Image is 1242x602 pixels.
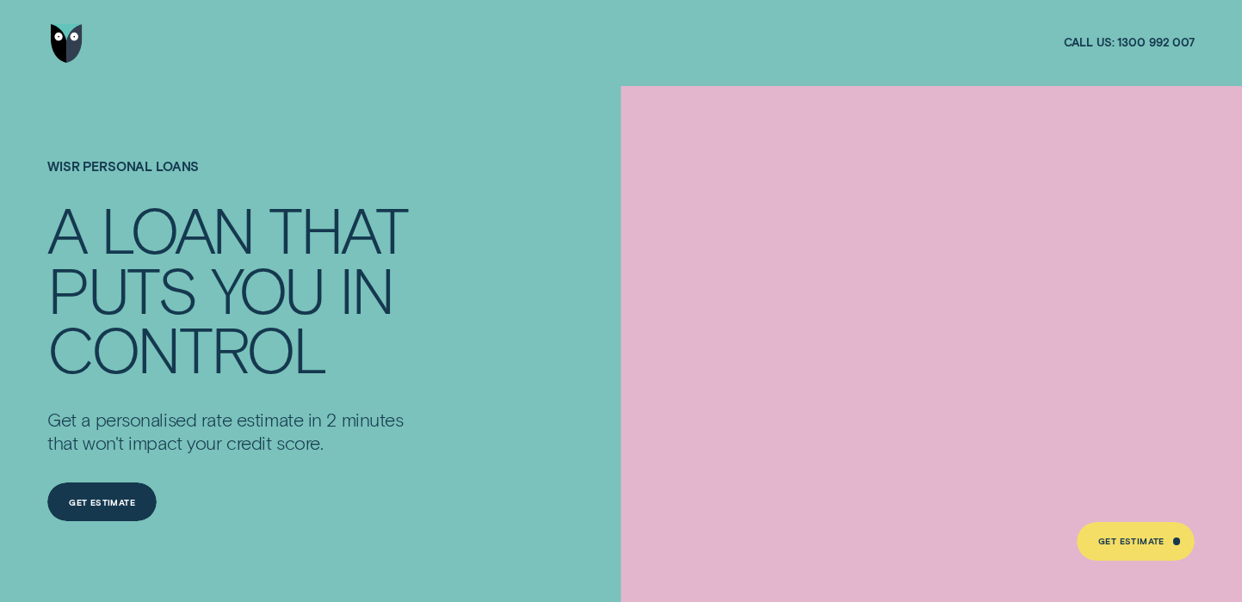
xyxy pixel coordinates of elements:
div: YOU [211,259,324,319]
a: Get Estimate [1077,522,1195,561]
span: 1300 992 007 [1117,35,1194,51]
div: A [47,199,86,259]
div: IN [339,259,393,319]
div: CONTROL [47,318,325,378]
p: Get a personalised rate estimate in 2 minutes that won't impact your credit score. [47,408,421,454]
span: Call us: [1064,35,1115,51]
a: Get Estimate [47,482,157,521]
a: Call us:1300 992 007 [1064,35,1195,51]
div: THAT [269,199,406,259]
img: Wisr [51,24,83,63]
div: LOAN [101,199,253,259]
h4: A LOAN THAT PUTS YOU IN CONTROL [47,199,421,379]
h1: Wisr Personal Loans [47,159,421,199]
div: PUTS [47,259,195,319]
